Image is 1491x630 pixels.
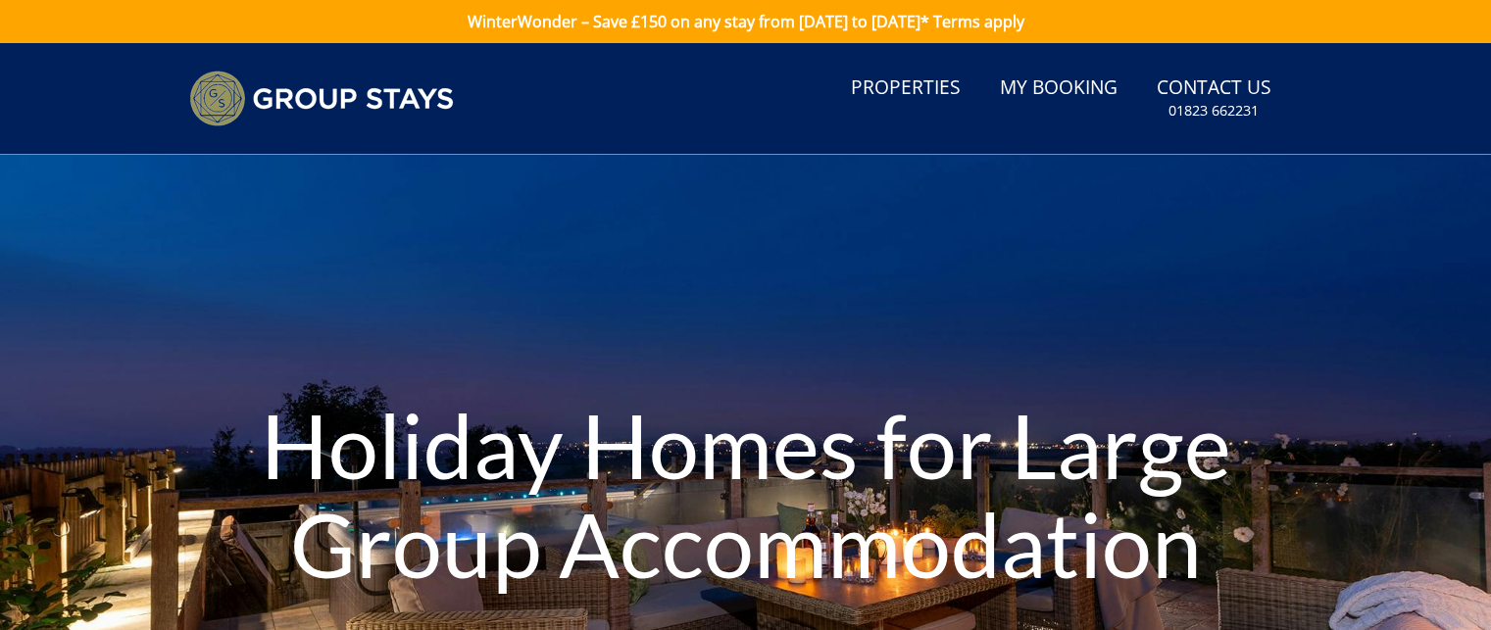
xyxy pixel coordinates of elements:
[1168,101,1259,121] small: 01823 662231
[843,67,969,111] a: Properties
[992,67,1125,111] a: My Booking
[1149,67,1279,130] a: Contact Us01823 662231
[189,71,454,126] img: Group Stays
